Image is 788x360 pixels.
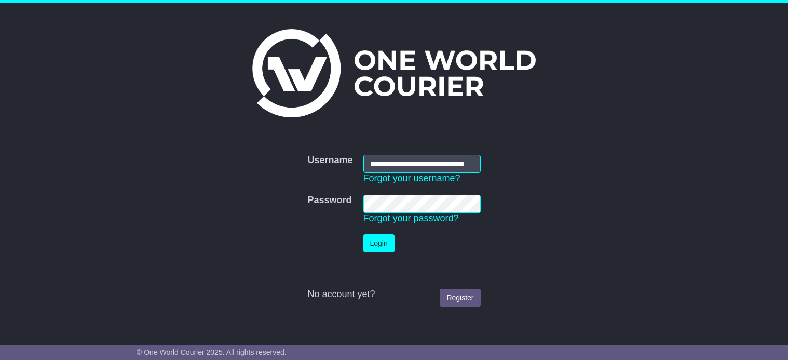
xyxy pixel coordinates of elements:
[137,348,287,356] span: © One World Courier 2025. All rights reserved.
[252,29,536,117] img: One World
[363,213,459,223] a: Forgot your password?
[363,234,395,252] button: Login
[307,195,351,206] label: Password
[440,289,480,307] a: Register
[307,289,480,300] div: No account yet?
[307,155,352,166] label: Username
[363,173,460,183] a: Forgot your username?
